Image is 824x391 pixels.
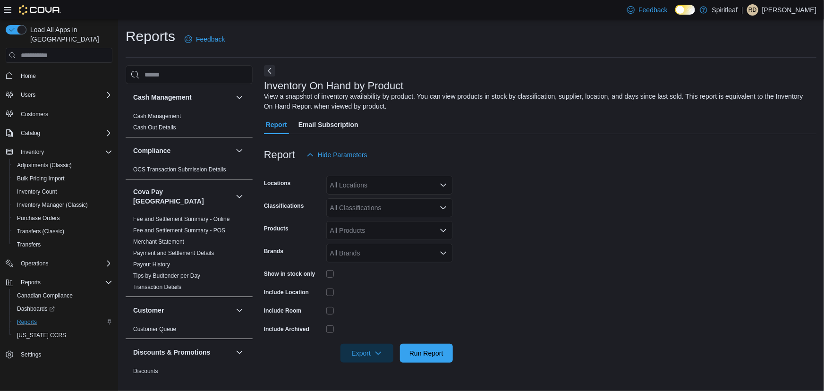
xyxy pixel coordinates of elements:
span: Purchase Orders [13,212,112,224]
a: Fee and Settlement Summary - POS [133,227,225,234]
label: Products [264,225,289,232]
span: Reports [13,316,112,328]
button: Cova Pay [GEOGRAPHIC_DATA] [234,191,245,202]
a: Reports [13,316,41,328]
span: Canadian Compliance [17,292,73,299]
label: Classifications [264,202,304,210]
button: Canadian Compliance [9,289,116,302]
button: Export [340,344,393,363]
h3: Compliance [133,146,170,155]
button: Compliance [133,146,232,155]
label: Include Location [264,289,309,296]
span: Inventory Count [13,186,112,197]
span: Tips by Budtender per Day [133,272,200,280]
span: Catalog [17,127,112,139]
span: Transfers [13,239,112,250]
span: Inventory Count [17,188,57,195]
a: Discounts [133,368,158,374]
a: [US_STATE] CCRS [13,330,70,341]
a: Payout History [133,261,170,268]
label: Locations [264,179,291,187]
span: Payment and Settlement Details [133,249,214,257]
button: Next [264,65,275,76]
img: Cova [19,5,61,15]
span: Report [266,115,287,134]
span: Customers [17,108,112,120]
button: Users [17,89,39,101]
span: Bulk Pricing Import [13,173,112,184]
input: Dark Mode [675,5,695,15]
span: Customers [21,110,48,118]
a: Transfers (Classic) [13,226,68,237]
span: Dashboards [13,303,112,314]
div: View a snapshot of inventory availability by product. You can view products in stock by classific... [264,92,812,111]
div: Compliance [126,164,253,179]
span: Bulk Pricing Import [17,175,65,182]
span: Cash Management [133,112,181,120]
span: Inventory Manager (Classic) [13,199,112,211]
span: Transfers [17,241,41,248]
span: Transfers (Classic) [17,228,64,235]
button: Discounts & Promotions [133,348,232,357]
button: Home [2,68,116,82]
a: Dashboards [13,303,59,314]
button: Run Report [400,344,453,363]
span: [US_STATE] CCRS [17,331,66,339]
a: Transaction Details [133,284,181,290]
span: Users [21,91,35,99]
button: Inventory [17,146,48,158]
h3: Report [264,149,295,161]
h3: Cash Management [133,93,192,102]
a: Inventory Manager (Classic) [13,199,92,211]
div: Customer [126,323,253,339]
button: Purchase Orders [9,212,116,225]
button: Catalog [17,127,44,139]
span: Catalog [21,129,40,137]
label: Show in stock only [264,270,315,278]
a: OCS Transaction Submission Details [133,166,226,173]
h3: Inventory On Hand by Product [264,80,404,92]
a: Transfers [13,239,44,250]
button: Cova Pay [GEOGRAPHIC_DATA] [133,187,232,206]
p: | [741,4,743,16]
div: Cash Management [126,110,253,137]
span: Adjustments (Classic) [17,161,72,169]
button: Cash Management [133,93,232,102]
span: Export [346,344,388,363]
button: Inventory Manager (Classic) [9,198,116,212]
a: Bulk Pricing Import [13,173,68,184]
span: Hide Parameters [318,150,367,160]
span: Reports [21,279,41,286]
span: Cash Out Details [133,124,176,131]
a: Purchase Orders [13,212,64,224]
span: Canadian Compliance [13,290,112,301]
h1: Reports [126,27,175,46]
span: Operations [21,260,49,267]
a: Adjustments (Classic) [13,160,76,171]
span: Reports [17,277,112,288]
button: Reports [2,276,116,289]
span: Home [17,69,112,81]
button: Customers [2,107,116,121]
a: Feedback [181,30,229,49]
h3: Customer [133,306,164,315]
button: Transfers [9,238,116,251]
span: Home [21,72,36,80]
span: Washington CCRS [13,330,112,341]
span: RD [748,4,756,16]
span: Settings [17,348,112,360]
span: Feedback [196,34,225,44]
button: Compliance [234,145,245,156]
button: Catalog [2,127,116,140]
a: Feedback [623,0,671,19]
label: Brands [264,247,283,255]
span: Users [17,89,112,101]
button: Reports [9,315,116,329]
span: Dashboards [17,305,55,313]
span: Transaction Details [133,283,181,291]
button: Open list of options [440,249,447,257]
